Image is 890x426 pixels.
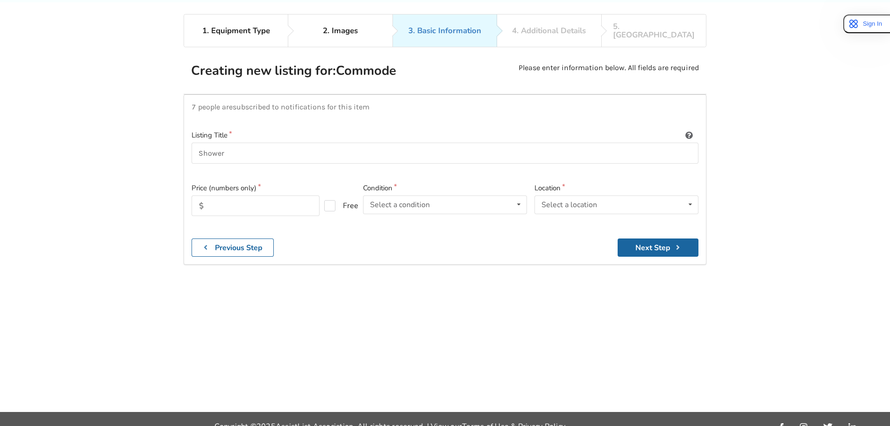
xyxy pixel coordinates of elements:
[408,27,481,35] div: 3. Basic Information
[191,63,443,79] h2: Creating new listing for: Commode
[324,200,351,211] label: Free
[192,183,356,194] label: Price (numbers only)
[363,183,527,194] label: Condition
[519,63,699,87] p: Please enter information below. All fields are required
[541,201,597,209] div: Select a location
[323,27,358,35] div: 2. Images
[202,27,270,35] div: 1. Equipment Type
[192,102,698,111] p: 7 people are subscribed to notifications for this item
[192,238,274,257] button: Previous Step
[618,238,698,257] button: Next Step
[534,183,698,194] label: Location
[192,130,698,141] label: Listing Title
[370,201,430,209] div: Select a condition
[215,243,263,253] b: Previous Step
